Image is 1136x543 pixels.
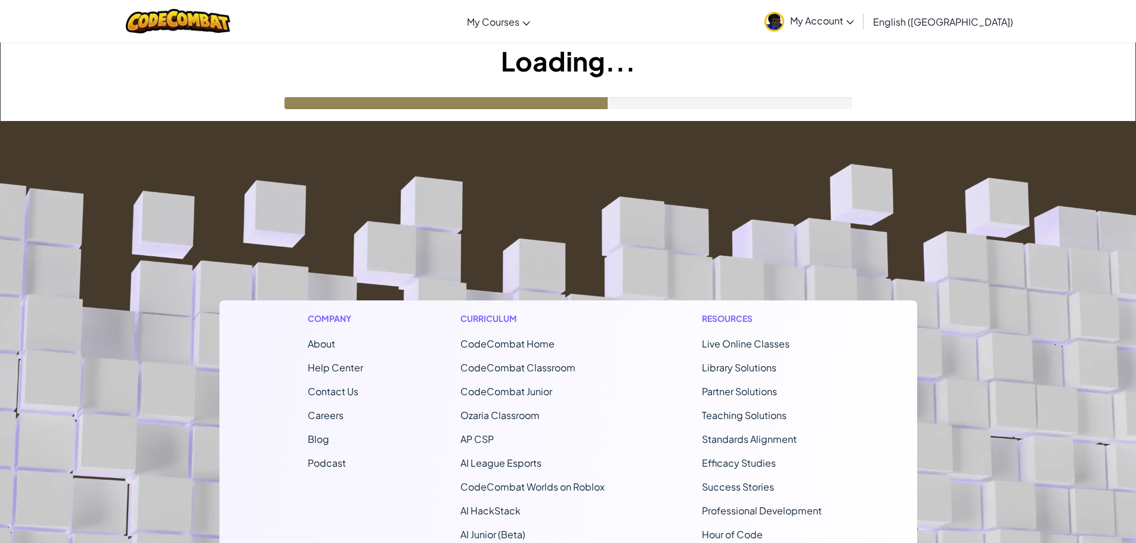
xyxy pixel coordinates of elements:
[702,337,790,350] a: Live Online Classes
[702,361,776,374] a: Library Solutions
[308,409,343,421] a: Careers
[308,337,335,350] a: About
[126,9,230,33] img: CodeCombat logo
[460,480,605,493] a: CodeCombat Worlds on Roblox
[308,385,358,398] span: Contact Us
[308,312,363,325] h1: Company
[873,15,1013,28] span: English ([GEOGRAPHIC_DATA])
[702,312,829,325] h1: Resources
[461,5,536,38] a: My Courses
[702,433,797,445] a: Standards Alignment
[867,5,1019,38] a: English ([GEOGRAPHIC_DATA])
[702,504,822,517] a: Professional Development
[1,42,1135,79] h1: Loading...
[460,337,555,350] span: CodeCombat Home
[460,361,575,374] a: CodeCombat Classroom
[308,433,329,445] a: Blog
[759,2,860,40] a: My Account
[467,15,519,28] span: My Courses
[308,361,363,374] a: Help Center
[764,12,784,32] img: avatar
[702,480,774,493] a: Success Stories
[460,433,494,445] a: AP CSP
[702,528,763,541] a: Hour of Code
[460,457,541,469] a: AI League Esports
[460,409,540,421] a: Ozaria Classroom
[460,312,605,325] h1: Curriculum
[702,409,787,421] a: Teaching Solutions
[790,14,854,27] span: My Account
[460,385,552,398] a: CodeCombat Junior
[702,385,777,398] a: Partner Solutions
[460,528,525,541] a: AI Junior (Beta)
[460,504,521,517] a: AI HackStack
[308,457,346,469] a: Podcast
[702,457,776,469] a: Efficacy Studies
